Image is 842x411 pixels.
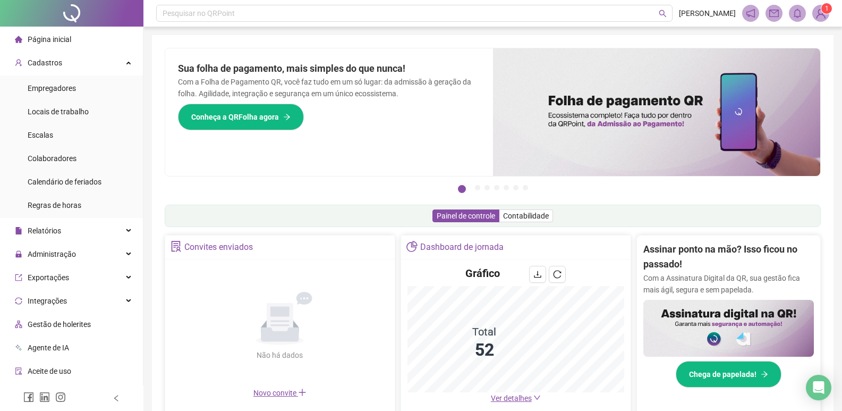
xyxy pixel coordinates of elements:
[643,300,814,357] img: banner%2F02c71560-61a6-44d4-94b9-c8ab97240462.png
[28,58,62,67] span: Cadastros
[659,10,667,18] span: search
[28,273,69,282] span: Exportações
[113,395,120,402] span: left
[28,131,53,139] span: Escalas
[523,185,528,190] button: 7
[15,297,22,305] span: sync
[28,84,76,93] span: Empregadores
[15,367,22,375] span: audit
[28,367,71,375] span: Aceite de uso
[643,272,814,296] p: Com a Assinatura Digital da QR, sua gestão fica mais ágil, segura e sem papelada.
[689,368,756,380] span: Chega de papelada!
[28,178,101,186] span: Calendário de feriados
[15,227,22,234] span: file
[676,361,781,388] button: Chega de papelada!
[533,270,542,279] span: download
[178,104,304,130] button: Conheça a QRFolha agora
[28,154,76,163] span: Colaboradores
[15,274,22,281] span: export
[15,59,22,66] span: user-add
[458,185,466,193] button: 1
[643,242,814,272] h2: Assinar ponto na mão? Isso ficou no passado!
[503,212,549,220] span: Contabilidade
[28,343,69,352] span: Agente de IA
[28,320,91,329] span: Gestão de holerites
[813,5,829,21] img: 93960
[491,394,532,402] span: Ver detalhes
[553,270,562,279] span: reload
[15,36,22,43] span: home
[494,185,499,190] button: 4
[28,35,71,44] span: Página inicial
[746,9,755,18] span: notification
[283,113,291,121] span: arrow-right
[806,375,831,400] div: Open Intercom Messenger
[55,392,66,402] span: instagram
[178,76,480,99] p: Com a Folha de Pagamento QR, você faz tudo em um só lugar: da admissão à geração da folha. Agilid...
[513,185,518,190] button: 6
[178,61,480,76] h2: Sua folha de pagamento, mais simples do que nunca!
[679,7,736,19] span: [PERSON_NAME]
[533,394,541,401] span: down
[28,297,67,305] span: Integrações
[15,250,22,258] span: lock
[28,107,89,116] span: Locais de trabalho
[298,388,307,397] span: plus
[420,238,504,256] div: Dashboard de jornada
[191,111,279,123] span: Conheça a QRFolha agora
[825,5,829,12] span: 1
[761,371,768,378] span: arrow-right
[28,201,81,209] span: Regras de horas
[769,9,779,18] span: mail
[821,3,832,14] sup: Atualize o seu contato no menu Meus Dados
[15,321,22,328] span: apartment
[793,9,802,18] span: bell
[39,392,50,402] span: linkedin
[491,394,541,402] a: Ver detalhes down
[504,185,509,190] button: 5
[23,392,34,402] span: facebook
[171,241,182,252] span: solution
[475,185,480,190] button: 2
[184,238,253,256] div: Convites enviados
[231,349,329,361] div: Não há dados
[484,185,490,190] button: 3
[465,266,500,281] h4: Gráfico
[253,389,307,397] span: Novo convite
[493,48,821,176] img: banner%2F8d14a306-6205-4263-8e5b-06e9a85ad873.png
[406,241,418,252] span: pie-chart
[28,250,76,258] span: Administração
[437,212,495,220] span: Painel de controle
[28,227,61,235] span: Relatórios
